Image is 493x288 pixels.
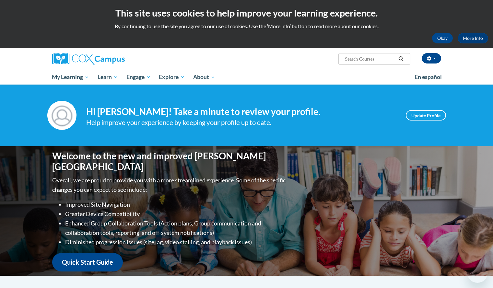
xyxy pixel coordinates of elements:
[65,209,287,219] li: Greater Device Compatibility
[52,253,123,271] a: Quick Start Guide
[52,73,89,81] span: My Learning
[122,70,155,85] a: Engage
[65,200,287,209] li: Improved Site Navigation
[467,262,488,283] iframe: Button to launch messaging window
[48,70,94,85] a: My Learning
[159,73,185,81] span: Explore
[189,70,219,85] a: About
[5,23,488,30] p: By continuing to use the site you agree to our use of cookies. Use the ‘More info’ button to read...
[458,33,488,43] a: More Info
[415,74,442,80] span: En español
[93,70,122,85] a: Learn
[86,106,396,117] h4: Hi [PERSON_NAME]! Take a minute to review your profile.
[5,6,488,19] h2: This site uses cookies to help improve your learning experience.
[52,151,287,172] h1: Welcome to the new and improved [PERSON_NAME][GEOGRAPHIC_DATA]
[47,101,76,130] img: Profile Image
[98,73,118,81] span: Learn
[126,73,151,81] span: Engage
[422,53,441,63] button: Account Settings
[65,219,287,237] li: Enhanced Group Collaboration Tools (Action plans, Group communication and collaboration tools, re...
[410,70,446,84] a: En español
[155,70,189,85] a: Explore
[396,55,406,63] button: Search
[406,110,446,121] a: Update Profile
[432,33,453,43] button: Okay
[86,117,396,128] div: Help improve your experience by keeping your profile up to date.
[65,237,287,247] li: Diminished progression issues (site lag, video stalling, and playback issues)
[52,53,175,65] a: Cox Campus
[52,53,125,65] img: Cox Campus
[52,176,287,194] p: Overall, we are proud to provide you with a more streamlined experience. Some of the specific cha...
[193,73,215,81] span: About
[344,55,396,63] input: Search Courses
[42,70,451,85] div: Main menu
